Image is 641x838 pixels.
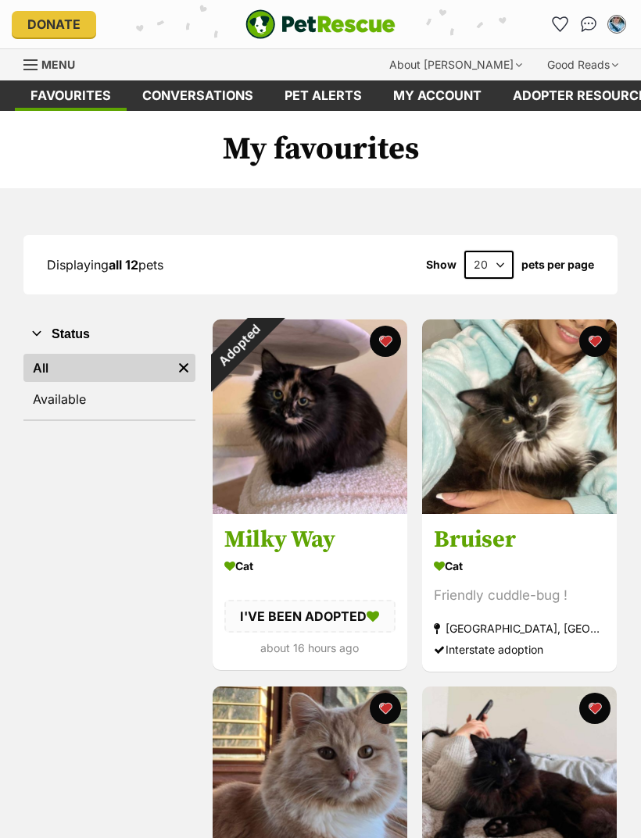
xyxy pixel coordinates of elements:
div: I'VE BEEN ADOPTED [224,600,396,633]
a: Favourites [548,12,573,37]
button: favourite [578,693,610,724]
a: All [23,354,172,382]
span: Show [426,259,457,271]
img: Bruiser [422,319,617,514]
ul: Account quick links [548,12,629,37]
button: My account [604,12,629,37]
div: Interstate adoption [434,639,605,660]
a: Favourites [15,80,127,111]
h3: Milky Way [224,525,396,555]
div: Status [23,351,195,419]
span: Displaying pets [47,257,163,273]
label: pets per page [521,259,594,271]
div: Cat [224,555,396,577]
a: Remove filter [172,354,195,382]
div: Cat [434,555,605,577]
img: logo-e224e6f780fb5917bec1dbf3a21bbac754714ae5b6737aabdf751b685950b380.svg [245,9,396,39]
a: Available [23,385,195,413]
div: Friendly cuddle-bug ! [434,585,605,606]
a: Pet alerts [269,80,378,111]
button: favourite [370,693,401,724]
strong: all 12 [109,257,138,273]
a: Menu [23,49,86,77]
img: Nicole Powell profile pic [609,16,625,32]
img: chat-41dd97257d64d25036548639549fe6c8038ab92f7586957e7f3b1b290dea8141.svg [581,16,597,32]
div: Good Reads [536,49,629,80]
div: Adopted [192,299,285,392]
a: Bruiser Cat Friendly cuddle-bug ! [GEOGRAPHIC_DATA], [GEOGRAPHIC_DATA] Interstate adoption favourite [422,513,617,672]
a: Adopted [213,501,407,517]
button: Status [23,324,195,344]
h3: Bruiser [434,525,605,555]
span: Menu [41,58,75,71]
a: conversations [127,80,269,111]
a: Conversations [576,12,601,37]
div: [GEOGRAPHIC_DATA], [GEOGRAPHIC_DATA] [434,618,605,639]
div: about 16 hours ago [224,638,396,659]
button: favourite [578,326,610,357]
a: Donate [12,11,96,37]
a: Milky Way Cat I'VE BEEN ADOPTED about 16 hours ago favourite [213,513,407,670]
a: PetRescue [245,9,396,39]
a: My account [378,80,497,111]
button: favourite [370,326,401,357]
img: Milky Way [213,319,407,514]
div: About [PERSON_NAME] [378,49,533,80]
